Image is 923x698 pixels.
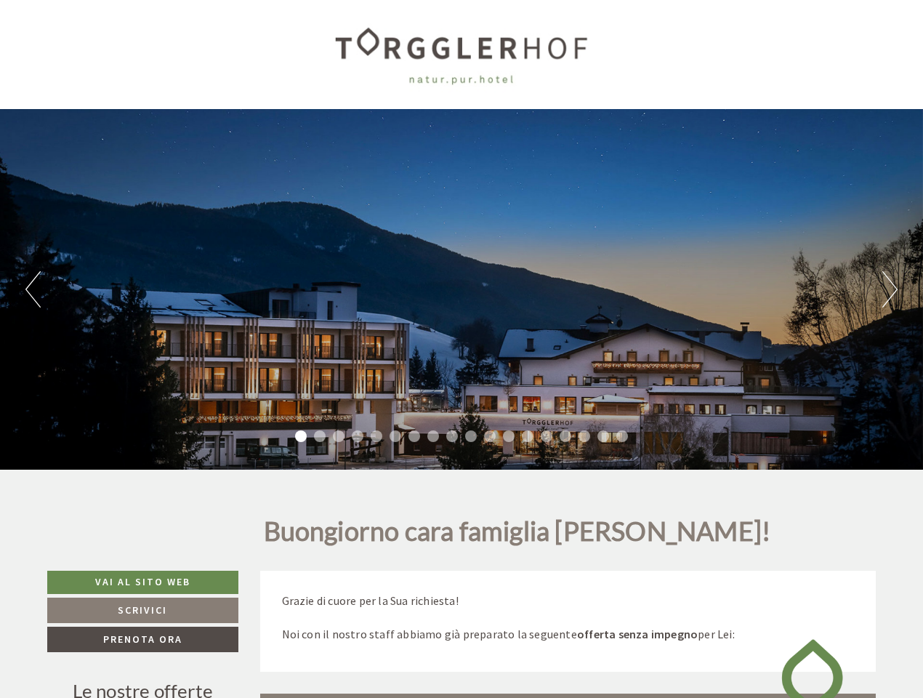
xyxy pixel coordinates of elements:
[264,517,771,553] h1: Buongiorno cara famiglia [PERSON_NAME]!
[282,593,855,643] p: Grazie di cuore per la Sua richiesta! Noi con il nostro staff abbiamo già preparato la seguente p...
[47,571,238,594] a: Vai al sito web
[47,598,238,623] a: Scrivici
[47,627,238,652] a: Prenota ora
[577,627,698,641] strong: offerta senza impegno
[25,271,41,308] button: Previous
[882,271,898,308] button: Next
